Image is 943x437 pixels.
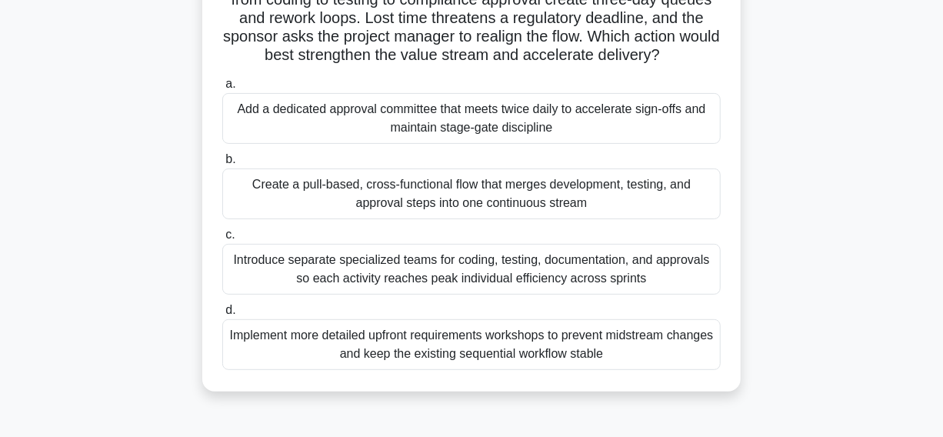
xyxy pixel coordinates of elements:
div: Implement more detailed upfront requirements workshops to prevent midstream changes and keep the ... [222,319,721,370]
div: Introduce separate specialized teams for coding, testing, documentation, and approvals so each ac... [222,244,721,295]
div: Add a dedicated approval committee that meets twice daily to accelerate sign-offs and maintain st... [222,93,721,144]
div: Create a pull-based, cross-functional flow that merges development, testing, and approval steps i... [222,168,721,219]
span: a. [225,77,235,90]
span: b. [225,152,235,165]
span: c. [225,228,235,241]
span: d. [225,303,235,316]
